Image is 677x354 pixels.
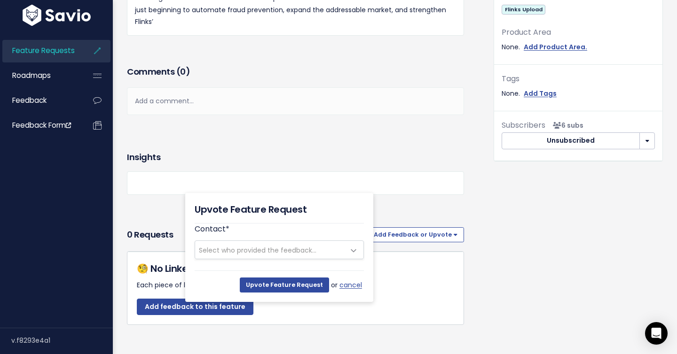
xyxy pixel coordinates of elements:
a: cancel [339,279,364,291]
h5: 🧐 No Linked Feedback yet [137,262,454,276]
input: Upvote Feature Request [240,277,329,292]
span: Feedback [12,95,47,105]
span: Subscribers [502,120,545,131]
a: Feedback [2,90,78,111]
span: Feedback form [12,120,71,130]
h3: Comments ( ) [127,65,464,78]
span: Flinks Upload [502,5,545,15]
span: Select who provided the feedback... [199,246,316,255]
span: 0 [180,66,186,77]
a: Add Product Area. [524,41,587,53]
span: Roadmaps [12,70,51,80]
span: <p><strong>Subscribers</strong><br><br> - Sara Ahmad<br> - Hessam Abbasi<br> - Pauline Sanni<br> ... [549,121,583,130]
h5: Upvote Feature Request [195,202,307,216]
a: Add feedback to this feature [137,299,253,316]
div: None. [502,88,655,100]
h3: 0 Requests [127,228,364,241]
div: Tags [502,72,655,86]
button: Add Feedback or Upvote [368,227,464,242]
div: or [195,270,364,292]
div: Product Area [502,26,655,39]
img: logo-white.9d6f32f41409.svg [20,5,93,26]
a: Roadmaps [2,65,78,86]
button: Unsubscribed [502,132,640,149]
label: Contact [195,223,229,235]
a: Feedback form [2,115,78,136]
div: Add a comment... [127,87,464,115]
div: None. [502,41,655,53]
div: v.f8293e4a1 [11,328,113,353]
span: Feature Requests [12,46,75,55]
div: Open Intercom Messenger [645,322,668,345]
p: Each piece of linked Feedback counts as an upvote for the Feature. [137,279,454,291]
a: Feature Requests [2,40,78,62]
h3: Insights [127,151,160,164]
a: Add Tags [524,88,557,100]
